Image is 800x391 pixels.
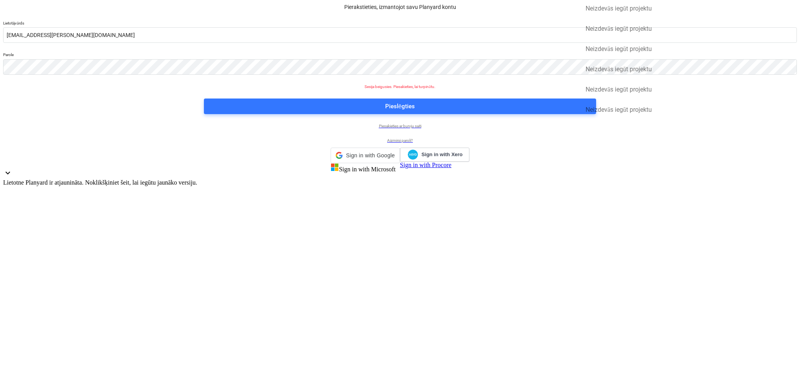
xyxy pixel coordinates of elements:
input: Lietotājvārds [3,27,797,43]
div: Neizdevās iegūt projektu [586,105,796,114]
p: Sesija beigusies. Piesakieties, lai turpinātu. [3,84,797,89]
div: Neizdevās iegūt projektu [586,85,796,94]
div: Neizdevās iegūt projektu [586,44,796,54]
a: Sign in with Procore [400,162,451,168]
img: Xero logo [408,150,418,160]
div: Neizdevās iegūt projektu [586,24,796,33]
a: Piesakieties ar burvju saiti [3,123,797,129]
img: Microsoft logo [331,163,339,171]
span: Sign in with Microsoft [339,166,395,173]
div: Pieslēgties [385,101,415,111]
div: Neizdevās iegūt projektu [586,4,796,13]
span: Sign in with Google [346,152,395,159]
button: Pieslēgties [204,99,596,114]
a: Sign in with Xero [400,148,469,161]
div: Sign in with Google [331,148,400,163]
div: Neizdevās iegūt projektu [586,65,796,74]
i: keyboard_arrow_down [3,168,12,178]
span: Sign in with Xero [421,151,462,158]
p: Lietotājvārds [3,21,797,27]
a: Aizmirsi paroli? [3,138,797,143]
div: Lietotne Planyard ir atjaunināta. Noklikšķiniet šeit, lai iegūtu jaunāko versiju. [3,179,797,186]
p: Pierakstieties, izmantojot savu Planyard kontu [3,3,797,11]
p: Parole [3,52,797,59]
iframe: Chat Widget [761,354,800,391]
